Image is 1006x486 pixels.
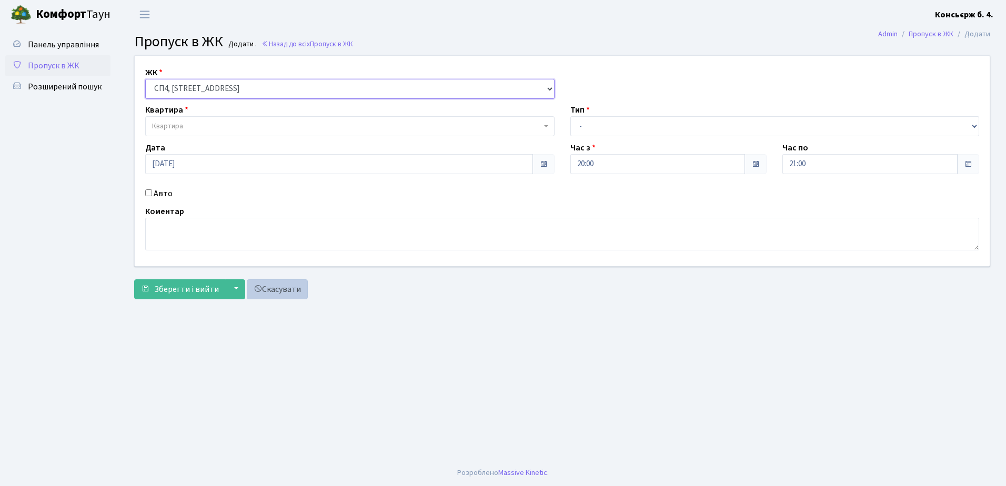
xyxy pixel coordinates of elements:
label: Час з [570,141,596,154]
b: Комфорт [36,6,86,23]
span: Пропуск в ЖК [134,31,223,52]
a: Назад до всіхПропуск в ЖК [261,39,353,49]
a: Massive Kinetic [498,467,547,478]
span: Панель управління [28,39,99,50]
span: Квартира [152,121,183,131]
a: Пропуск в ЖК [909,28,953,39]
span: Пропуск в ЖК [28,60,79,72]
small: Додати . [226,40,257,49]
label: ЖК [145,66,163,79]
a: Скасувати [247,279,308,299]
label: Квартира [145,104,188,116]
label: Дата [145,141,165,154]
label: Тип [570,104,590,116]
label: Коментар [145,205,184,218]
span: Зберегти і вийти [154,283,219,295]
a: Панель управління [5,34,110,55]
a: Admin [878,28,898,39]
button: Зберегти і вийти [134,279,226,299]
label: Авто [154,187,173,200]
b: Консьєрж б. 4. [935,9,993,21]
li: Додати [953,28,990,40]
img: logo.png [11,4,32,25]
a: Пропуск в ЖК [5,55,110,76]
span: Розширений пошук [28,81,102,93]
div: Розроблено . [457,467,549,479]
span: Таун [36,6,110,24]
button: Переключити навігацію [132,6,158,23]
a: Консьєрж б. 4. [935,8,993,21]
a: Розширений пошук [5,76,110,97]
nav: breadcrumb [862,23,1006,45]
label: Час по [782,141,808,154]
span: Пропуск в ЖК [310,39,353,49]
